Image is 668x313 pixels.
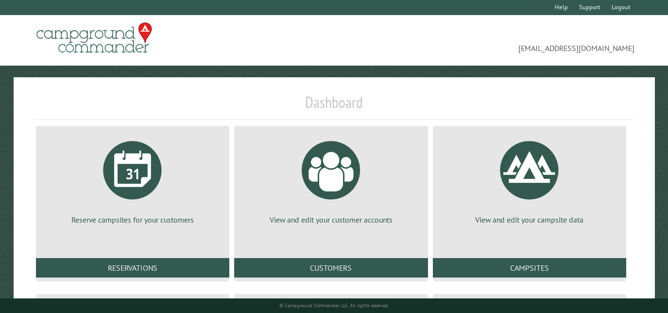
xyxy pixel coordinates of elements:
h1: Dashboard [34,93,635,120]
p: View and edit your customer accounts [246,214,416,225]
a: Reservations [36,258,229,278]
a: View and edit your customer accounts [246,134,416,225]
small: © Campground Commander LLC. All rights reserved. [279,302,389,309]
a: Customers [234,258,428,278]
span: [EMAIL_ADDRESS][DOMAIN_NAME] [334,27,635,54]
a: Reserve campsites for your customers [48,134,218,225]
img: Campground Commander [34,19,155,57]
a: View and edit your campsite data [445,134,615,225]
p: Reserve campsites for your customers [48,214,218,225]
a: Campsites [433,258,626,278]
p: View and edit your campsite data [445,214,615,225]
